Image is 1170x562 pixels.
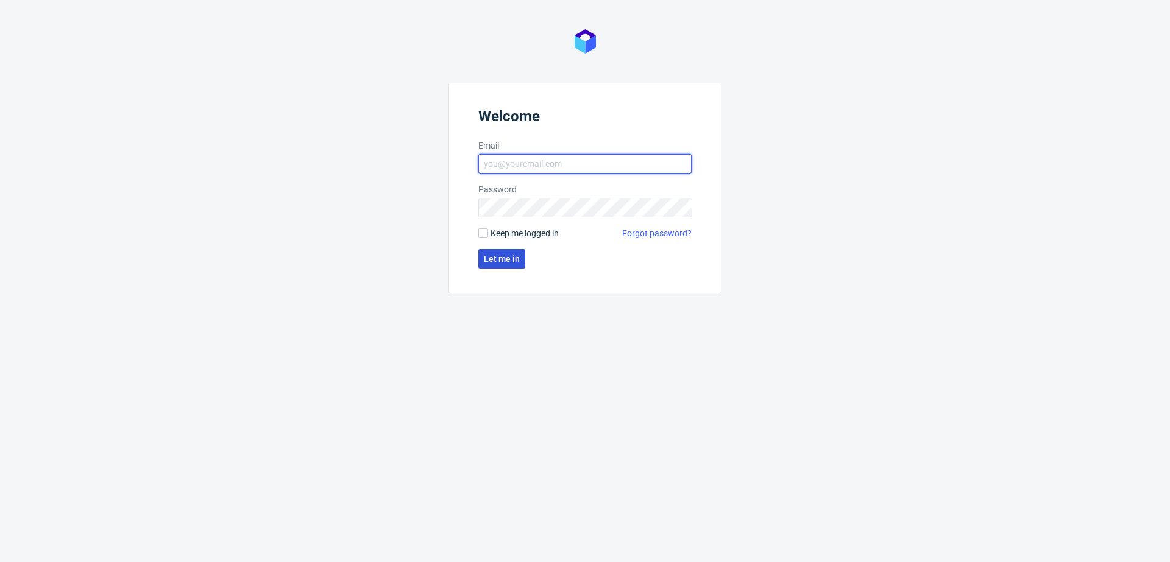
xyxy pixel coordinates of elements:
[478,249,525,269] button: Let me in
[478,154,692,174] input: you@youremail.com
[484,255,520,263] span: Let me in
[478,108,692,130] header: Welcome
[478,139,692,152] label: Email
[478,183,692,195] label: Password
[491,227,559,239] span: Keep me logged in
[622,227,692,239] a: Forgot password?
